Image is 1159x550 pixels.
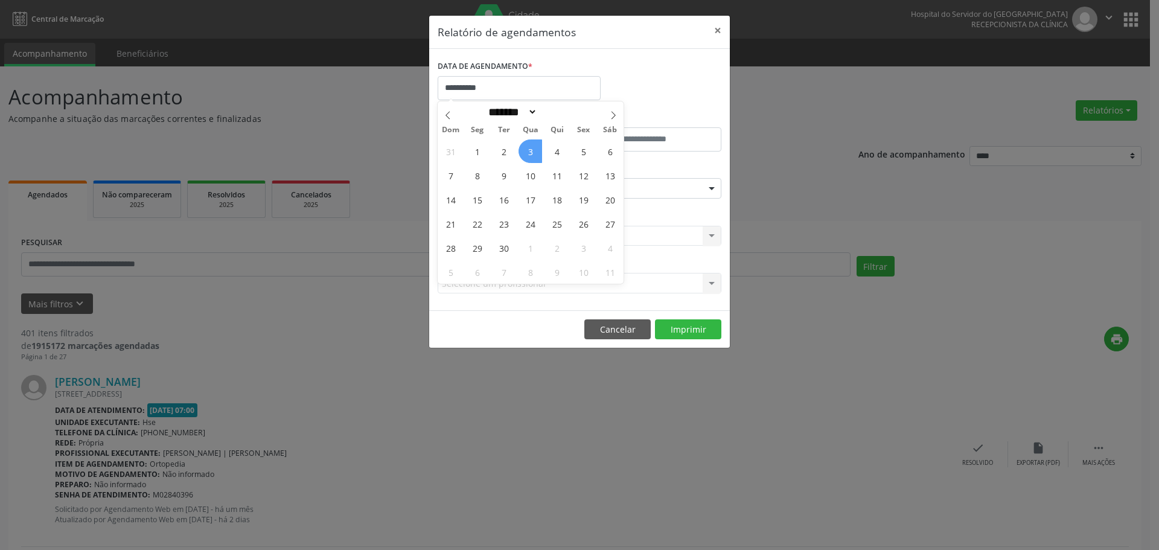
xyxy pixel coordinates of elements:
h5: Relatório de agendamentos [438,24,576,40]
span: Setembro 3, 2025 [519,139,542,163]
span: Setembro 8, 2025 [465,164,489,187]
span: Outubro 3, 2025 [572,236,595,260]
span: Outubro 11, 2025 [598,260,622,284]
span: Setembro 28, 2025 [439,236,462,260]
span: Setembro 15, 2025 [465,188,489,211]
button: Imprimir [655,319,721,340]
span: Dom [438,126,464,134]
span: Setembro 20, 2025 [598,188,622,211]
span: Outubro 2, 2025 [545,236,569,260]
span: Qua [517,126,544,134]
span: Outubro 4, 2025 [598,236,622,260]
span: Ter [491,126,517,134]
span: Setembro 26, 2025 [572,212,595,235]
span: Setembro 2, 2025 [492,139,516,163]
span: Setembro 27, 2025 [598,212,622,235]
span: Setembro 1, 2025 [465,139,489,163]
span: Setembro 21, 2025 [439,212,462,235]
span: Outubro 6, 2025 [465,260,489,284]
span: Setembro 16, 2025 [492,188,516,211]
span: Setembro 5, 2025 [572,139,595,163]
span: Setembro 17, 2025 [519,188,542,211]
span: Setembro 29, 2025 [465,236,489,260]
span: Outubro 7, 2025 [492,260,516,284]
span: Setembro 9, 2025 [492,164,516,187]
span: Outubro 10, 2025 [572,260,595,284]
span: Outubro 9, 2025 [545,260,569,284]
span: Setembro 22, 2025 [465,212,489,235]
span: Setembro 7, 2025 [439,164,462,187]
span: Setembro 19, 2025 [572,188,595,211]
span: Sex [570,126,597,134]
span: Qui [544,126,570,134]
select: Month [484,106,537,118]
button: Cancelar [584,319,651,340]
span: Setembro 18, 2025 [545,188,569,211]
span: Sáb [597,126,624,134]
span: Outubro 1, 2025 [519,236,542,260]
input: Year [537,106,577,118]
span: Setembro 13, 2025 [598,164,622,187]
span: Seg [464,126,491,134]
span: Setembro 25, 2025 [545,212,569,235]
span: Agosto 31, 2025 [439,139,462,163]
label: ATÉ [583,109,721,127]
span: Setembro 6, 2025 [598,139,622,163]
span: Outubro 5, 2025 [439,260,462,284]
span: Setembro 24, 2025 [519,212,542,235]
span: Outubro 8, 2025 [519,260,542,284]
span: Setembro 12, 2025 [572,164,595,187]
span: Setembro 10, 2025 [519,164,542,187]
span: Setembro 11, 2025 [545,164,569,187]
label: DATA DE AGENDAMENTO [438,57,532,76]
span: Setembro 4, 2025 [545,139,569,163]
button: Close [706,16,730,45]
span: Setembro 30, 2025 [492,236,516,260]
span: Setembro 14, 2025 [439,188,462,211]
span: Setembro 23, 2025 [492,212,516,235]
